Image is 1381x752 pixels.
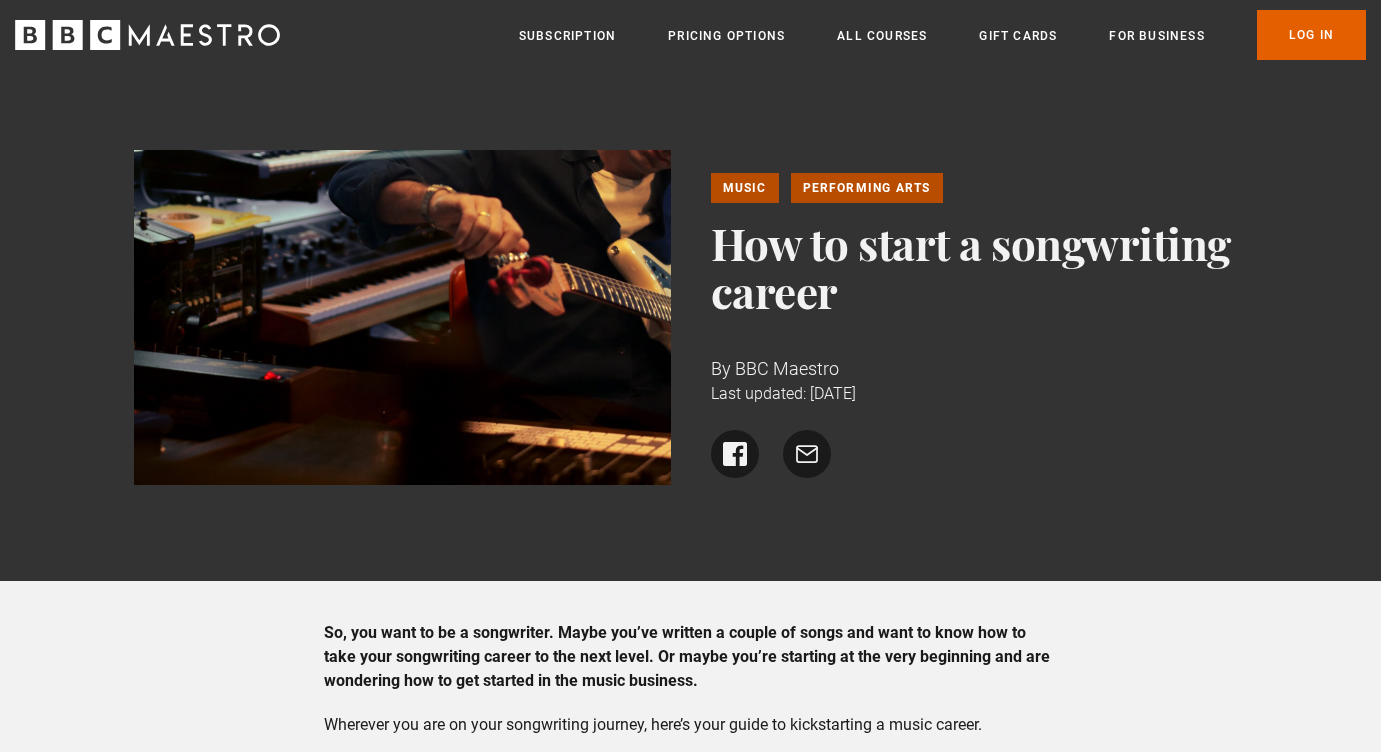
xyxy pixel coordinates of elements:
[711,384,856,403] time: Last updated: [DATE]
[979,26,1057,46] a: Gift Cards
[1257,10,1366,60] a: Log In
[15,20,280,50] svg: BBC Maestro
[324,713,1057,737] p: Wherever you are on your songwriting journey, here’s your guide to kickstarting a music career.
[711,358,731,379] span: By
[324,623,1050,690] strong: So, you want to be a songwriter. Maybe you’ve written a couple of songs and want to know how to t...
[735,358,839,379] span: BBC Maestro
[134,150,671,485] img: tuning a guitar
[711,219,1248,315] h1: How to start a songwriting career
[711,173,779,203] a: Music
[837,26,927,46] a: All Courses
[791,173,943,203] a: Performing Arts
[668,26,785,46] a: Pricing Options
[519,10,1366,60] nav: Primary
[519,26,616,46] a: Subscription
[1109,26,1204,46] a: For business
